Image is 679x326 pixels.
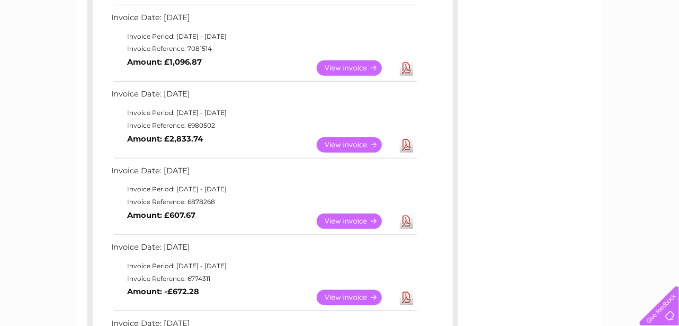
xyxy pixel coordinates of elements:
td: Invoice Period: [DATE] - [DATE] [109,260,418,272]
td: Invoice Reference: 7081514 [109,42,418,55]
a: Telecoms [549,45,580,53]
div: Clear Business is a trading name of Verastar Limited (registered in [GEOGRAPHIC_DATA] No. 3667643... [90,6,591,51]
a: Download [400,214,413,229]
a: Download [400,60,413,76]
a: View [317,60,395,76]
a: Download [400,290,413,305]
td: Invoice Date: [DATE] [109,11,418,30]
b: Amount: £2,833.74 [127,134,203,144]
a: 0333 014 3131 [479,5,552,19]
td: Invoice Date: [DATE] [109,164,418,183]
a: Download [400,137,413,153]
td: Invoice Reference: 6774311 [109,272,418,285]
td: Invoice Date: [DATE] [109,87,418,107]
a: View [317,214,395,229]
b: Amount: £607.67 [127,210,195,220]
td: Invoice Period: [DATE] - [DATE] [109,107,418,119]
a: Contact [609,45,635,53]
a: Energy [519,45,542,53]
td: Invoice Period: [DATE] - [DATE] [109,183,418,196]
b: Amount: -£672.28 [127,287,199,296]
a: View [317,290,395,305]
a: Blog [587,45,602,53]
img: logo.png [24,28,78,60]
td: Invoice Period: [DATE] - [DATE] [109,30,418,43]
b: Amount: £1,096.87 [127,57,202,67]
td: Invoice Reference: 6878268 [109,196,418,208]
td: Invoice Date: [DATE] [109,240,418,260]
td: Invoice Reference: 6980502 [109,119,418,132]
a: View [317,137,395,153]
a: Log out [644,45,669,53]
a: Water [493,45,513,53]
